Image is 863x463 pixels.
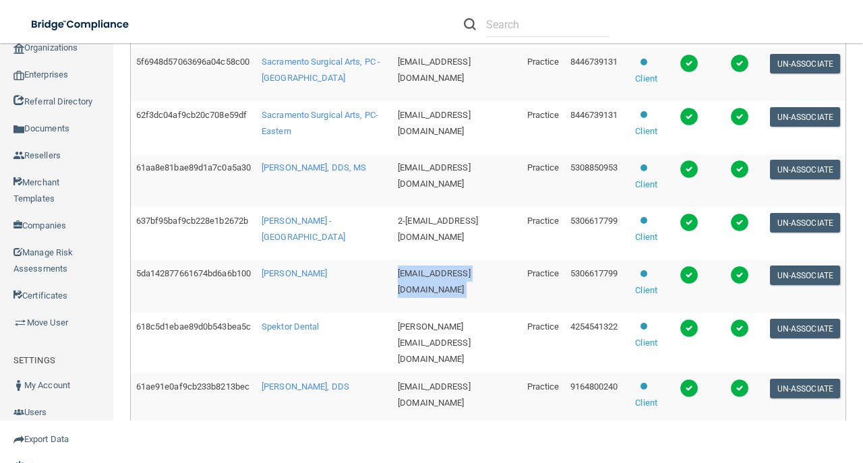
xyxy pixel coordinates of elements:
[136,381,249,392] span: 61ae91e0af9cb233b8213bec
[680,379,698,398] img: tick.e7d51cea.svg
[262,57,380,83] span: Sacramento Surgical Arts, PC - [GEOGRAPHIC_DATA]
[635,123,657,140] p: Client
[635,177,657,193] p: Client
[770,213,840,233] button: Un-Associate
[770,266,840,285] button: Un-Associate
[13,380,24,391] img: ic_user_dark.df1a06c3.png
[136,216,248,226] span: 637bf95baf9cb228e1b2672b
[13,407,24,418] img: icon-users.e205127d.png
[680,319,698,338] img: tick.e7d51cea.svg
[262,162,366,173] span: [PERSON_NAME], DDS, MS
[398,216,478,242] span: 2-[EMAIL_ADDRESS][DOMAIN_NAME]
[262,110,378,136] span: Sacramento Surgical Arts, PC- Eastern
[398,162,471,189] span: [EMAIL_ADDRESS][DOMAIN_NAME]
[136,162,251,173] span: 61aa8e81bae89d1a7c0a5a30
[13,434,24,445] img: icon-export.b9366987.png
[730,379,749,398] img: tick.e7d51cea.svg
[262,268,327,278] span: [PERSON_NAME]
[680,266,698,284] img: tick.e7d51cea.svg
[635,335,657,351] p: Client
[680,107,698,126] img: tick.e7d51cea.svg
[464,18,476,30] img: ic-search.3b580494.png
[730,213,749,232] img: tick.e7d51cea.svg
[635,282,657,299] p: Client
[20,11,142,38] img: bridge_compliance_login_screen.278c3ca4.svg
[136,321,251,332] span: 618c5d1ebae89d0b543bea5c
[13,124,24,135] img: icon-documents.8dae5593.png
[570,321,618,332] span: 4254541322
[730,266,749,284] img: tick.e7d51cea.svg
[527,110,560,120] span: Practice
[527,216,560,226] span: Practice
[730,319,749,338] img: tick.e7d51cea.svg
[398,321,471,364] span: [PERSON_NAME][EMAIL_ADDRESS][DOMAIN_NAME]
[13,150,24,161] img: ic_reseller.de258add.png
[486,12,609,37] input: Search
[570,57,618,67] span: 8446739131
[680,213,698,232] img: tick.e7d51cea.svg
[262,321,319,332] span: Spektor Dental
[570,216,618,226] span: 5306617799
[527,57,560,67] span: Practice
[730,107,749,126] img: tick.e7d51cea.svg
[635,395,657,411] p: Client
[398,110,471,136] span: [EMAIL_ADDRESS][DOMAIN_NAME]
[527,268,560,278] span: Practice
[398,381,471,408] span: [EMAIL_ADDRESS][DOMAIN_NAME]
[770,54,840,73] button: Un-Associate
[570,110,618,120] span: 8446739131
[770,379,840,398] button: Un-Associate
[680,160,698,179] img: tick.e7d51cea.svg
[136,268,251,278] span: 5da142877661674bd6a6b100
[680,54,698,73] img: tick.e7d51cea.svg
[13,352,55,369] label: SETTINGS
[770,319,840,338] button: Un-Associate
[398,57,471,83] span: [EMAIL_ADDRESS][DOMAIN_NAME]
[13,71,24,80] img: enterprise.0d942306.png
[570,381,618,392] span: 9164800240
[527,381,560,392] span: Practice
[770,107,840,127] button: Un-Associate
[262,381,349,392] span: [PERSON_NAME], DDS
[770,160,840,179] button: Un-Associate
[527,162,560,173] span: Practice
[570,162,618,173] span: 5308850953
[570,268,618,278] span: 5306617799
[262,216,345,242] span: [PERSON_NAME] - [GEOGRAPHIC_DATA]
[136,110,247,120] span: 62f3dc04af9cb20c708e59df
[13,316,27,330] img: briefcase.64adab9b.png
[398,268,471,295] span: [EMAIL_ADDRESS][DOMAIN_NAME]
[730,160,749,179] img: tick.e7d51cea.svg
[635,229,657,245] p: Client
[730,54,749,73] img: tick.e7d51cea.svg
[136,57,249,67] span: 5f6948d57063696a04c58c00
[635,71,657,87] p: Client
[527,321,560,332] span: Practice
